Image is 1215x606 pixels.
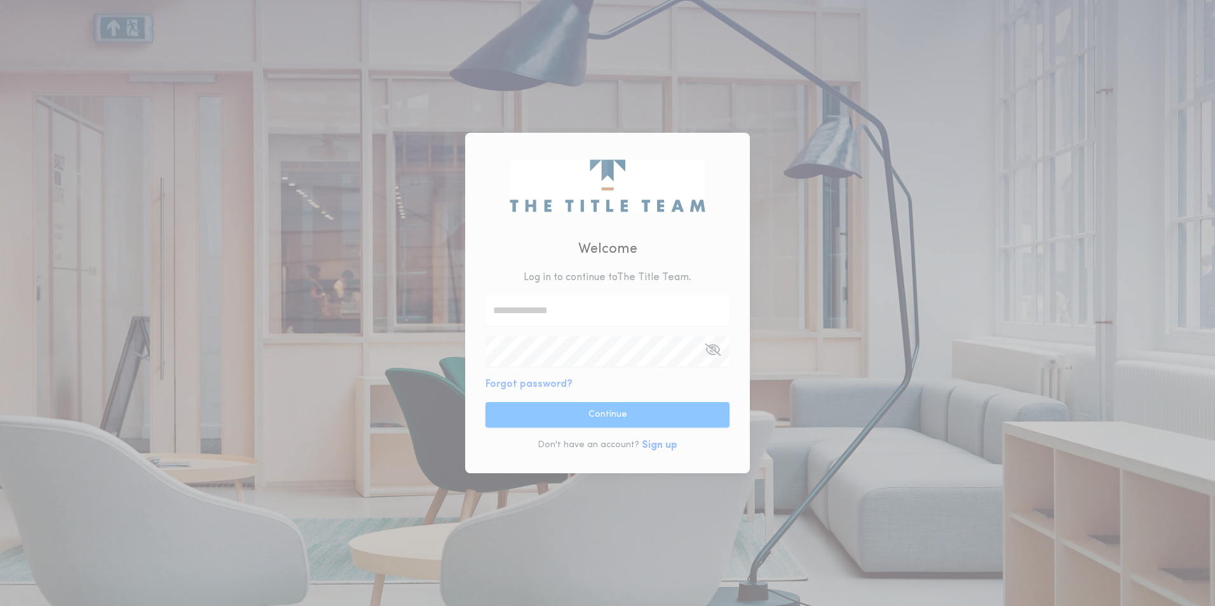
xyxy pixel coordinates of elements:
[642,438,677,453] button: Sign up
[578,239,637,260] h2: Welcome
[485,377,573,392] button: Forgot password?
[510,159,705,212] img: logo
[538,439,639,452] p: Don't have an account?
[524,270,691,285] p: Log in to continue to The Title Team .
[485,402,730,428] button: Continue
